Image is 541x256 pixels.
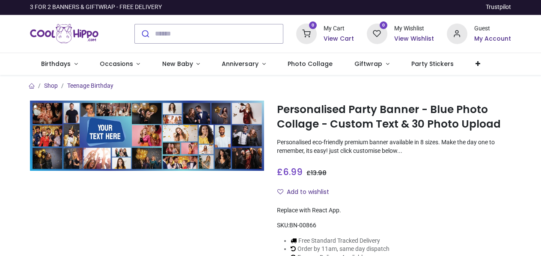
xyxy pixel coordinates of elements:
a: My Account [474,35,511,43]
button: Add to wishlistAdd to wishlist [277,185,336,199]
div: SKU: [277,221,511,230]
div: My Wishlist [394,24,434,33]
a: View Cart [324,35,354,43]
button: Submit [135,24,155,43]
div: Replace with React App. [277,206,511,215]
span: Anniversary [222,60,259,68]
a: 0 [296,30,317,36]
a: Shop [44,82,58,89]
span: Party Stickers [411,60,454,68]
a: Logo of Cool Hippo [30,22,98,46]
span: 6.99 [283,166,303,178]
sup: 0 [380,21,388,30]
a: Anniversary [211,53,277,75]
span: Occasions [100,60,133,68]
div: Guest [474,24,511,33]
a: Trustpilot [486,3,511,12]
div: 3 FOR 2 BANNERS & GIFTWRAP - FREE DELIVERY [30,3,162,12]
span: Birthdays [41,60,71,68]
span: £ [277,166,303,178]
a: Teenage Birthday [67,82,113,89]
img: Cool Hippo [30,22,98,46]
a: Giftwrap [344,53,401,75]
p: Personalised eco-friendly premium banner available in 8 sizes. Make the day one to remember, its ... [277,138,511,155]
a: New Baby [151,53,211,75]
li: Free Standard Tracked Delivery [291,237,410,245]
span: BN-00866 [289,222,316,229]
img: Personalised Party Banner - Blue Photo Collage - Custom Text & 30 Photo Upload [30,101,264,171]
li: Order by 11am, same day dispatch [291,245,410,253]
span: Photo Collage [288,60,333,68]
span: 13.98 [311,169,327,177]
span: £ [306,169,327,177]
span: New Baby [162,60,193,68]
a: View Wishlist [394,35,434,43]
a: Birthdays [30,53,89,75]
sup: 0 [309,21,317,30]
h1: Personalised Party Banner - Blue Photo Collage - Custom Text & 30 Photo Upload [277,102,511,132]
span: Giftwrap [354,60,382,68]
i: Add to wishlist [277,189,283,195]
div: My Cart [324,24,354,33]
a: 0 [367,30,387,36]
a: Occasions [89,53,151,75]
